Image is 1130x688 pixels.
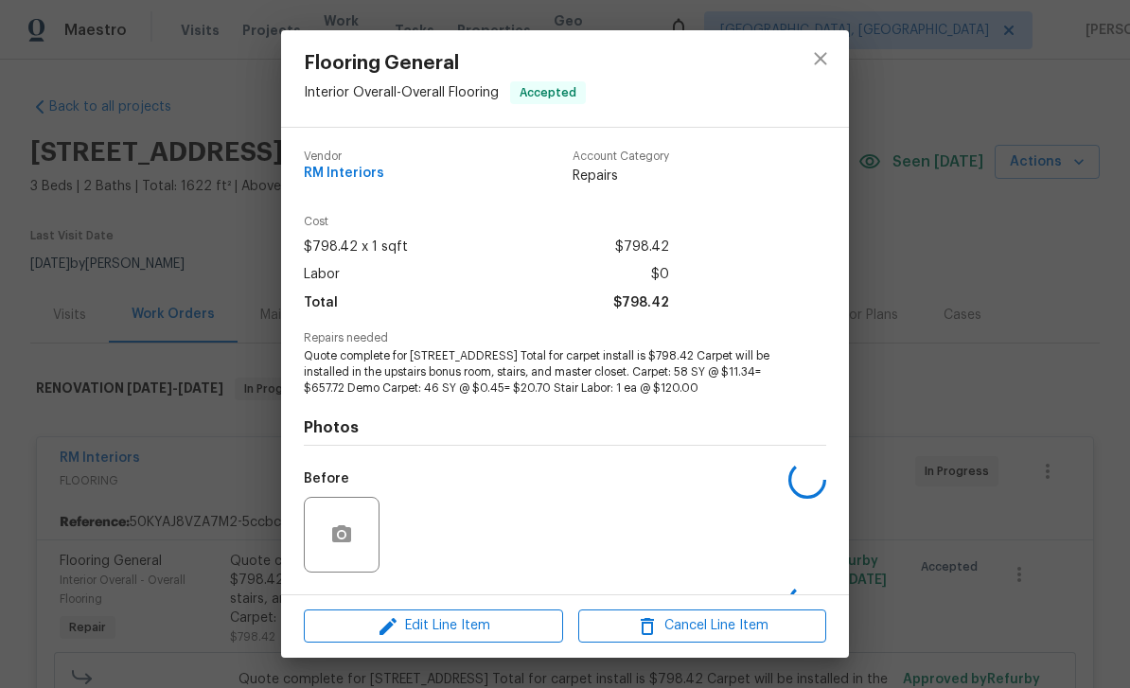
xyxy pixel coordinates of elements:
[304,609,563,643] button: Edit Line Item
[304,53,586,74] span: Flooring General
[304,290,338,317] span: Total
[512,83,584,102] span: Accepted
[304,472,349,485] h5: Before
[573,150,669,163] span: Account Category
[304,150,384,163] span: Vendor
[304,261,340,289] span: Labor
[304,216,669,228] span: Cost
[615,234,669,261] span: $798.42
[573,167,669,185] span: Repairs
[304,332,826,344] span: Repairs needed
[304,348,774,396] span: Quote complete for [STREET_ADDRESS] Total for carpet install is $798.42 Carpet will be installed ...
[578,609,826,643] button: Cancel Line Item
[304,234,408,261] span: $798.42 x 1 sqft
[304,418,826,437] h4: Photos
[651,261,669,289] span: $0
[304,167,384,181] span: RM Interiors
[584,614,821,638] span: Cancel Line Item
[613,290,669,317] span: $798.42
[304,86,499,99] span: Interior Overall - Overall Flooring
[798,36,843,81] button: close
[309,614,557,638] span: Edit Line Item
